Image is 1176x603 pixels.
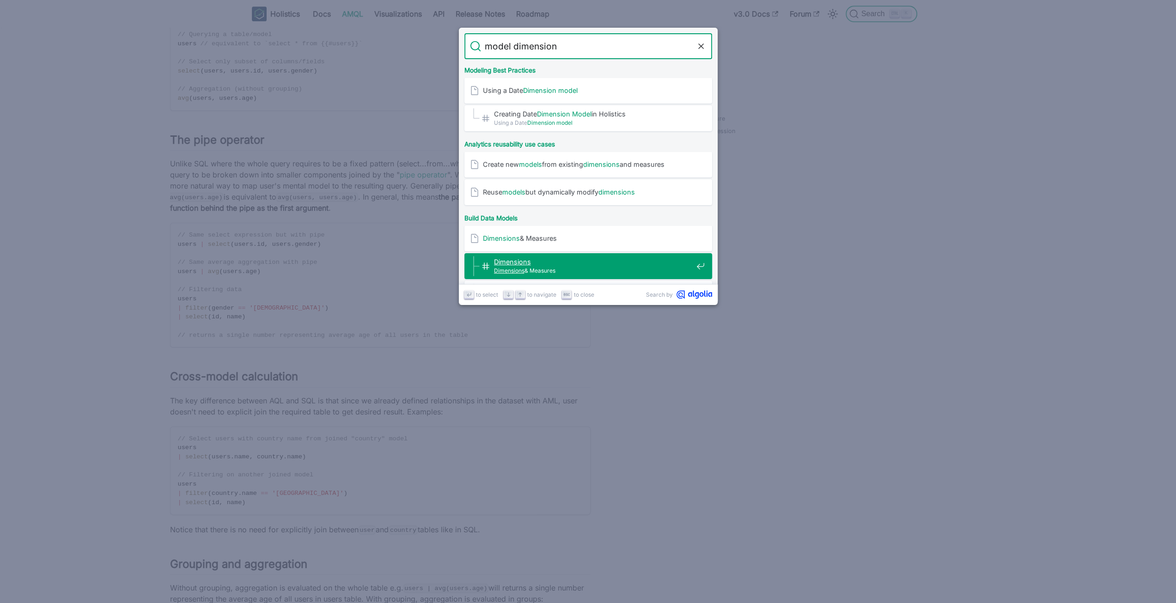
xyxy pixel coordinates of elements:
[464,253,712,279] a: Dimensions​Dimensions& Measures
[505,291,512,298] svg: Arrow down
[464,105,712,131] a: Creating DateDimension Modelin Holistics​Using a DateDimension model
[556,119,573,126] mark: model
[563,291,570,298] svg: Escape key
[476,290,498,299] span: to select
[464,78,712,104] a: Using a DateDimension model
[464,225,712,251] a: Dimensions& Measures
[483,160,693,169] span: Create new from existing and measures
[527,290,556,299] span: to navigate
[519,160,542,168] mark: models
[463,133,714,152] div: Analytics reusability use cases
[537,110,570,118] mark: Dimension
[527,119,555,126] mark: Dimension
[494,110,693,118] span: Creating Date in Holistics​
[463,207,714,225] div: Build Data Models
[483,86,693,95] span: Using a Date
[483,188,693,196] span: Reuse but dynamically modify
[558,86,578,94] mark: model
[483,234,693,243] span: & Measures
[494,257,693,266] span: ​
[523,86,556,94] mark: Dimension
[676,290,712,299] svg: Algolia
[463,59,714,78] div: Modeling Best Practices
[464,281,712,307] a: Adding newdimensions​Dimensions& Measures
[646,290,673,299] span: Search by
[494,267,524,274] mark: Dimensions
[465,291,472,298] svg: Enter key
[646,290,712,299] a: Search byAlgolia
[695,41,707,52] button: Clear the query
[481,33,695,59] input: Search docs
[517,291,524,298] svg: Arrow up
[583,160,620,168] mark: dimensions
[464,152,712,177] a: Create newmodelsfrom existingdimensionsand measures
[494,118,693,127] span: Using a Date
[598,188,635,196] mark: dimensions
[494,258,531,266] mark: Dimensions
[572,110,591,118] mark: Model
[494,266,693,275] span: & Measures
[464,179,712,205] a: Reusemodelsbut dynamically modifydimensions
[483,234,520,242] mark: Dimensions
[574,290,594,299] span: to close
[502,188,525,196] mark: models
